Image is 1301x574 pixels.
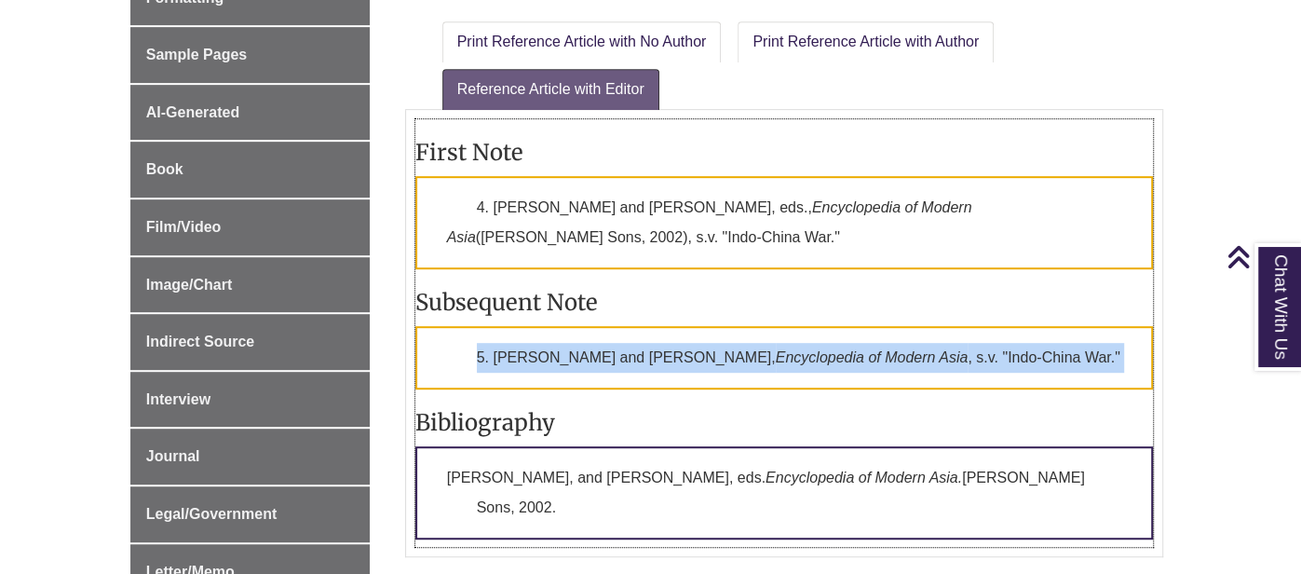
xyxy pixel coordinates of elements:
[146,334,254,349] span: Indirect Source
[146,104,239,120] span: AI-Generated
[146,161,183,177] span: Book
[415,446,1154,540] p: [PERSON_NAME], and [PERSON_NAME], eds. [PERSON_NAME] Sons, 2002.
[130,199,370,255] a: Film/Video
[738,21,994,62] a: Print Reference Article with Author
[130,429,370,485] a: Journal
[130,85,370,141] a: AI-Generated
[776,349,969,365] em: Encyclopedia of Modern Asia
[415,138,1154,167] h3: First Note
[442,21,722,62] a: Print Reference Article with No Author
[146,391,210,407] span: Interview
[130,314,370,370] a: Indirect Source
[146,47,248,62] span: Sample Pages
[146,277,232,293] span: Image/Chart
[146,448,200,464] span: Journal
[447,199,972,245] em: Encyclopedia of Modern Asia
[415,288,1154,317] h3: Subsequent Note
[130,142,370,198] a: Book
[442,69,659,110] a: Reference Article with Editor
[146,219,222,235] span: Film/Video
[766,470,962,485] em: Encyclopedia of Modern Asia.
[130,372,370,428] a: Interview
[415,408,1154,437] h3: Bibliography
[415,326,1154,389] p: 5. [PERSON_NAME] and [PERSON_NAME], , s.v. "Indo-China War."
[1226,244,1296,269] a: Back to Top
[130,257,370,313] a: Image/Chart
[130,27,370,83] a: Sample Pages
[415,176,1154,269] p: 4. [PERSON_NAME] and [PERSON_NAME], eds., ([PERSON_NAME] Sons, 2002), s.v. "Indo-China War."
[130,486,370,542] a: Legal/Government
[146,506,277,522] span: Legal/Government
